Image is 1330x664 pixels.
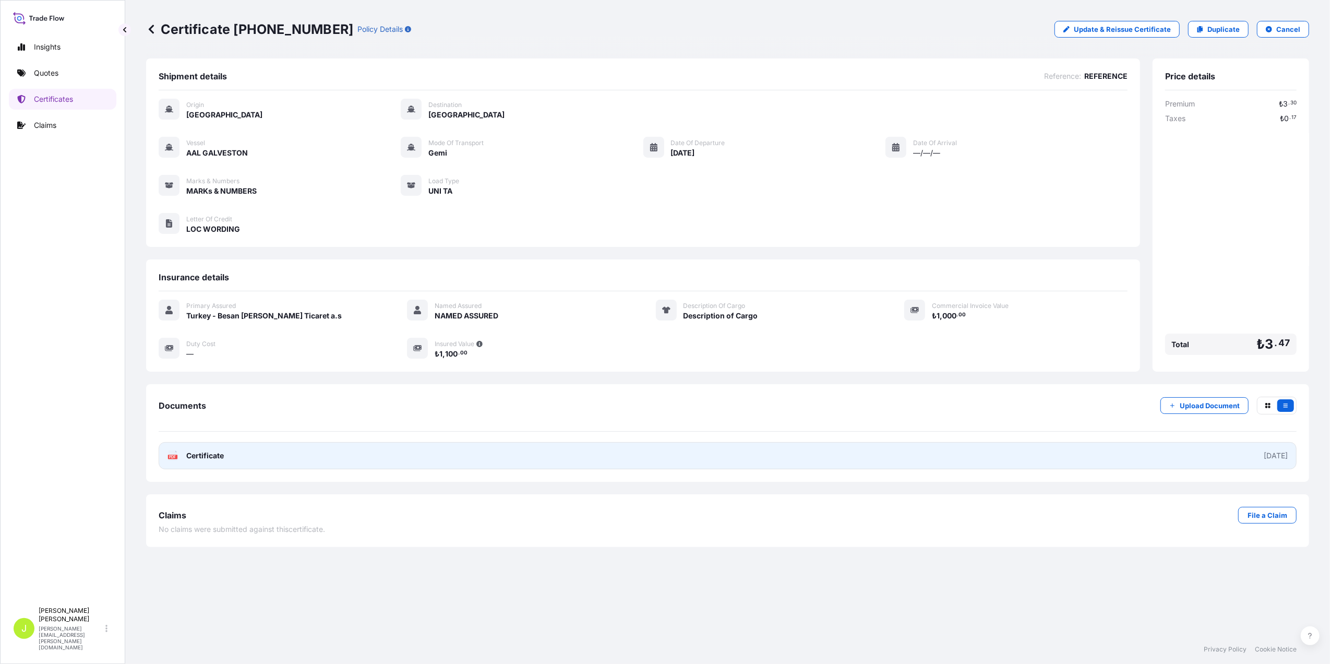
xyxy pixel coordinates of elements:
[428,110,505,120] span: [GEOGRAPHIC_DATA]
[186,302,236,310] span: Primary Assured
[959,313,966,317] span: 00
[1160,397,1249,414] button: Upload Document
[186,139,205,147] span: Vessel
[159,442,1297,469] a: PDFCertificate[DATE]
[428,148,447,158] span: Gemi
[428,101,462,109] span: Destination
[1238,507,1297,524] a: File a Claim
[428,177,459,185] span: Load Type
[442,350,445,358] span: ,
[186,340,215,348] span: Duty Cost
[458,351,460,355] span: .
[357,24,403,34] p: Policy Details
[435,311,498,321] span: NAMED ASSURED
[186,349,194,359] span: —
[186,311,342,321] span: Turkey - Besan [PERSON_NAME] Ticaret a.s
[1256,338,1265,351] span: ₺
[1084,71,1128,81] span: REFERENCE
[34,94,73,104] p: Certificates
[1279,340,1290,346] span: 47
[1165,113,1185,124] span: Taxes
[34,68,58,78] p: Quotes
[1165,99,1195,109] span: Premium
[9,115,116,136] a: Claims
[159,510,186,520] span: Claims
[1288,101,1290,105] span: .
[684,302,746,310] span: Description Of Cargo
[1204,645,1247,654] a: Privacy Policy
[21,623,27,634] span: J
[937,312,940,319] span: 1
[428,139,484,147] span: Mode of Transport
[9,63,116,84] a: Quotes
[1280,115,1284,122] span: ₺
[170,455,176,459] text: PDF
[159,71,227,81] span: Shipment details
[1291,116,1297,120] span: 17
[1279,100,1283,108] span: ₺
[1265,338,1274,351] span: 3
[1207,24,1240,34] p: Duplicate
[9,37,116,57] a: Insights
[1276,24,1300,34] p: Cancel
[1290,101,1297,105] span: 30
[932,312,937,319] span: ₺
[39,625,103,650] p: [PERSON_NAME][EMAIL_ADDRESS][PERSON_NAME][DOMAIN_NAME]
[932,302,1009,310] span: Commercial Invoice Value
[942,312,956,319] span: 000
[186,148,248,158] span: AAL GALVESTON
[671,139,725,147] span: Date of Departure
[913,139,957,147] span: Date of Arrival
[1257,21,1309,38] button: Cancel
[146,21,353,38] p: Certificate [PHONE_NUMBER]
[435,350,439,358] span: ₺
[1264,450,1288,461] div: [DATE]
[34,120,56,131] p: Claims
[1055,21,1180,38] a: Update & Reissue Certificate
[940,312,942,319] span: ,
[1284,115,1289,122] span: 0
[460,351,468,355] span: 00
[1275,340,1278,346] span: .
[186,101,204,109] span: Origin
[186,110,262,120] span: [GEOGRAPHIC_DATA]
[34,42,61,52] p: Insights
[159,400,206,411] span: Documents
[445,350,458,358] span: 100
[186,450,224,461] span: Certificate
[186,177,239,185] span: Marks & Numbers
[435,302,482,310] span: Named Assured
[1074,24,1171,34] p: Update & Reissue Certificate
[1171,339,1189,350] span: Total
[435,340,474,348] span: Insured Value
[671,148,695,158] span: [DATE]
[1165,71,1215,81] span: Price details
[957,313,958,317] span: .
[1044,71,1081,81] span: Reference :
[428,186,452,196] span: UNI TA
[1180,400,1240,411] p: Upload Document
[439,350,442,358] span: 1
[1289,116,1291,120] span: .
[913,148,940,158] span: —/—/—
[1248,510,1287,520] p: File a Claim
[684,311,758,321] span: Description of Cargo
[1188,21,1249,38] a: Duplicate
[1283,100,1288,108] span: 3
[159,272,229,282] span: Insurance details
[186,224,240,234] span: LOC WORDING
[186,186,257,196] span: MARKs & NUMBERS
[9,89,116,110] a: Certificates
[159,524,325,535] span: No claims were submitted against this certificate .
[39,607,103,623] p: [PERSON_NAME] [PERSON_NAME]
[1255,645,1297,654] a: Cookie Notice
[186,215,232,223] span: Letter of Credit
